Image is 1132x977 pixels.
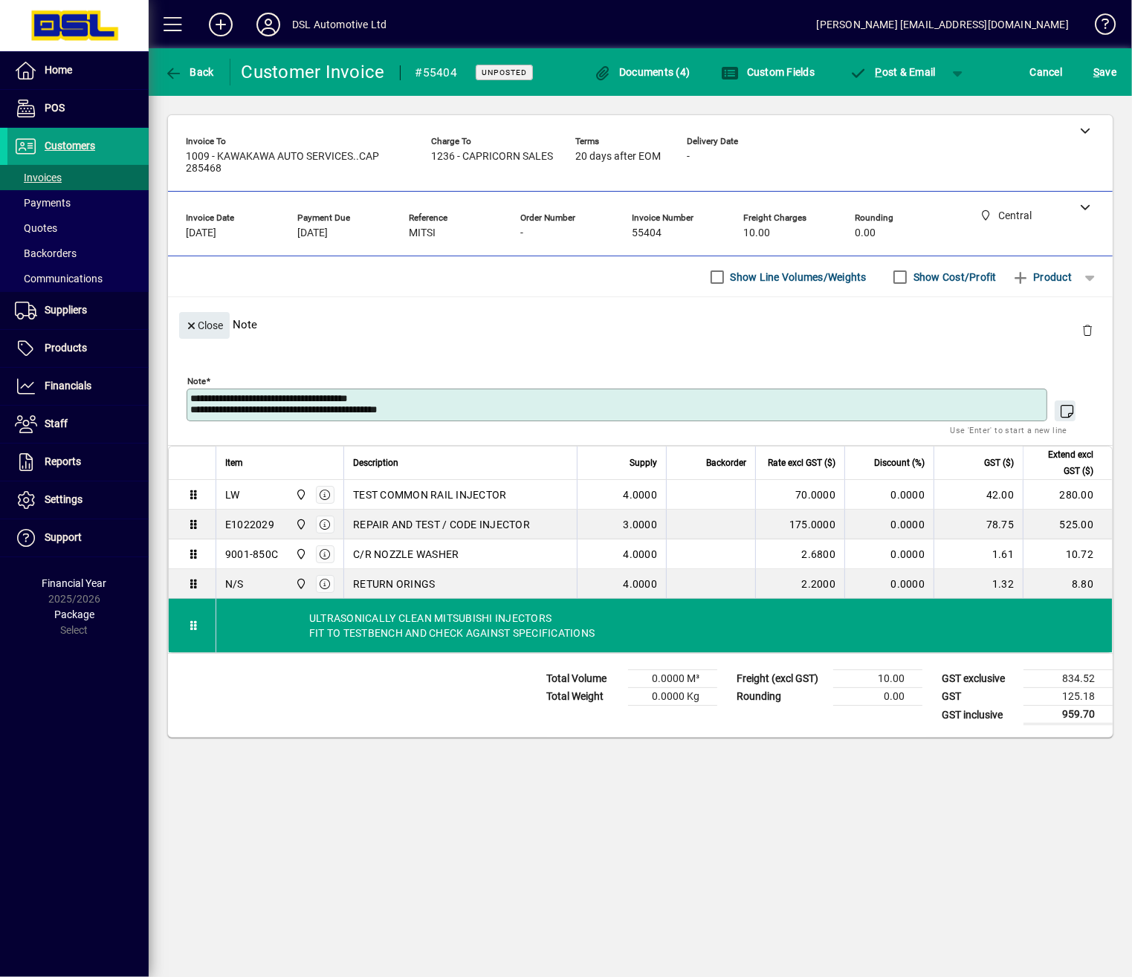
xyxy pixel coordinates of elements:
div: 9001-850C [225,547,278,562]
button: Product [1004,264,1079,290]
span: Products [45,342,87,354]
div: LW [225,487,240,502]
span: Backorders [15,247,77,259]
a: Settings [7,481,149,519]
td: 0.0000 [844,510,934,539]
span: Unposted [482,68,527,77]
td: 0.0000 [844,569,934,599]
td: 10.00 [833,670,922,688]
span: Extend excl GST ($) [1032,447,1093,479]
span: 3.0000 [624,517,658,532]
a: Reports [7,444,149,481]
td: 10.72 [1023,539,1112,569]
div: #55404 [415,61,458,85]
a: Knowledge Base [1084,3,1113,51]
span: Quotes [15,222,57,234]
button: Close [179,312,230,339]
span: Discount (%) [874,455,925,471]
app-page-header-button: Delete [1070,323,1105,337]
a: POS [7,90,149,127]
span: Central [291,576,308,592]
td: 0.00 [833,688,922,706]
button: Back [161,59,218,85]
span: Back [164,66,214,78]
span: 10.00 [743,227,770,239]
span: C/R NOZZLE WASHER [353,547,459,562]
td: GST [934,688,1023,706]
span: Cancel [1030,60,1063,84]
td: 78.75 [934,510,1023,539]
button: Profile [245,11,292,38]
div: 175.0000 [765,517,835,532]
a: Financials [7,368,149,405]
div: 2.6800 [765,547,835,562]
span: MITSI [409,227,436,239]
app-page-header-button: Back [149,59,230,85]
td: GST inclusive [934,706,1023,724]
span: Support [45,531,82,543]
td: 1.61 [934,539,1023,569]
div: E1022029 [225,517,274,532]
button: Documents (4) [590,59,694,85]
td: 0.0000 [844,480,934,510]
td: Total Weight [539,688,628,706]
div: 70.0000 [765,487,835,502]
span: Financials [45,380,91,392]
a: Invoices [7,165,149,190]
a: Products [7,330,149,367]
span: Supply [630,455,657,471]
div: Customer Invoice [242,60,385,84]
td: 42.00 [934,480,1023,510]
a: Backorders [7,241,149,266]
a: Staff [7,406,149,443]
span: 55404 [632,227,662,239]
span: - [520,227,523,239]
td: 1.32 [934,569,1023,599]
span: 0.00 [855,227,876,239]
td: 280.00 [1023,480,1112,510]
td: 0.0000 [844,539,934,569]
span: GST ($) [984,455,1014,471]
span: - [687,151,690,163]
span: RETURN ORINGS [353,577,435,591]
span: POS [45,102,65,114]
td: GST exclusive [934,670,1023,688]
div: [PERSON_NAME] [EMAIL_ADDRESS][DOMAIN_NAME] [817,13,1069,36]
a: Suppliers [7,292,149,329]
td: 0.0000 M³ [628,670,717,688]
button: Save [1090,59,1120,85]
span: 20 days after EOM [575,151,661,163]
td: 125.18 [1023,688,1113,706]
td: 0.0000 Kg [628,688,717,706]
button: Cancel [1026,59,1067,85]
button: Custom Fields [717,59,818,85]
span: Central [291,546,308,562]
span: Settings [45,493,83,505]
span: [DATE] [297,227,328,239]
mat-label: Note [187,376,206,386]
td: 525.00 [1023,510,1112,539]
span: ost & Email [850,66,936,78]
td: 959.70 [1023,706,1113,724]
span: Central [291,487,308,503]
a: Communications [7,266,149,291]
span: Communications [15,273,103,285]
td: Rounding [729,688,833,706]
span: Customers [45,140,95,152]
a: Payments [7,190,149,215]
span: P [876,66,882,78]
label: Show Cost/Profit [911,270,997,285]
span: Description [353,455,398,471]
span: Reports [45,455,81,467]
span: Financial Year [42,577,107,589]
button: Add [197,11,245,38]
span: S [1093,66,1099,78]
span: Product [1012,265,1072,289]
div: N/S [225,577,244,591]
span: 4.0000 [624,577,658,591]
td: 834.52 [1023,670,1113,688]
span: Central [291,516,308,533]
td: 8.80 [1023,569,1112,599]
span: Staff [45,418,68,429]
span: REPAIR AND TEST / CODE INJECTOR [353,517,530,532]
